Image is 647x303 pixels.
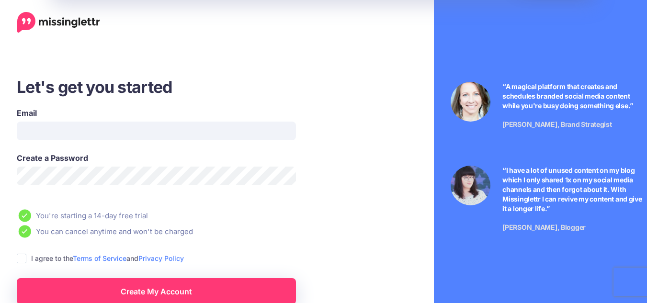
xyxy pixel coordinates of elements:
[31,253,184,264] label: I agree to the and
[502,223,586,231] span: [PERSON_NAME], Blogger
[17,152,296,164] label: Create a Password
[17,225,355,238] li: You can cancel anytime and won't be charged
[17,209,355,222] li: You're starting a 14-day free trial
[502,82,644,111] p: “A magical platform that creates and schedules branded social media content while you're busy doi...
[17,107,296,119] label: Email
[451,166,490,205] img: Testimonial by Jeniffer Kosche
[138,254,184,262] a: Privacy Policy
[502,120,612,128] span: [PERSON_NAME], Brand Strategist
[17,76,355,98] h3: Let's get you started
[451,82,490,122] img: Testimonial by Laura Stanik
[502,166,644,213] p: “I have a lot of unused content on my blog which I only shared 1x on my social media channels and...
[17,12,100,33] a: Home
[73,254,126,262] a: Terms of Service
